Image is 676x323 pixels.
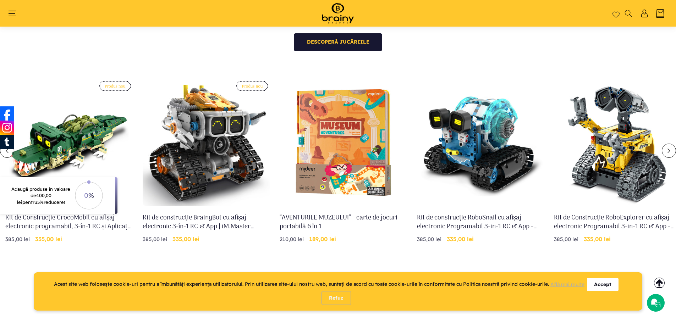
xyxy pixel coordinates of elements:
div: Refuz [321,291,351,305]
img: Brainy Crafts [315,2,361,25]
div: Acest site web folosește cookie-uri pentru a îmbunătăți experiența utilizatorului. Prin utilizare... [54,280,587,289]
summary: Meniu [11,10,20,17]
a: Kit de Construcție CrocoMobil cu afișaj electronic programabil, 3-în-1 RC și Aplicație | iM-Maste... [5,213,133,231]
a: Kit de construcție BrainyBot cu afișaj electronic 3-în-1 RC & App | iM.Master (8056) [143,213,270,231]
a: Kit de construcție RoboSnail cu afișaj electronic Programabil 3-in-1 RC & App - iM.Master (8059) [417,213,544,231]
a: “AVENTURILE MUZEULUI” - carte de jocuri portabilă 6 în 1 [280,213,407,231]
a: Wishlist page link [612,10,620,17]
button: Glisare la dreapta [662,144,676,158]
a: Descoperă jucăriile [294,33,382,51]
summary: Căutați [624,10,633,17]
a: Află mai multe [550,281,584,288]
span: 5% [37,199,44,205]
img: Chat icon [650,297,661,308]
text: 0% [84,191,94,200]
div: Accept [587,278,619,291]
p: Adaugă produse în valoare de pentru reducere! [10,186,72,205]
span: 400,00 lei [17,193,51,205]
